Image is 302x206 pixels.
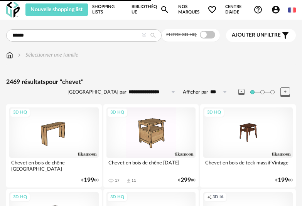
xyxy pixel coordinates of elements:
[183,89,208,95] label: Afficher par
[103,104,199,187] a: 3D HQ Chevet en bois de chêne [DATE] 17 Download icon 11 €29900
[81,178,99,183] div: € 00
[10,193,30,202] div: 3D HQ
[6,78,296,86] div: 2469 résultats
[208,5,217,14] span: Heart Outline icon
[10,108,30,117] div: 3D HQ
[6,51,13,59] img: svg+xml;base64,PHN2ZyB3aWR0aD0iMTYiIGhlaWdodD0iMTciIHZpZXdCb3g9IjAgMCAxNiAxNyIgZmlsbD0ibm9uZSIgeG...
[9,158,99,173] div: Chevet en bois de chêne [GEOGRAPHIC_DATA]
[288,6,296,14] img: fr
[6,2,20,18] img: OXP
[232,32,281,39] span: filtre
[132,3,169,16] a: BibliothèqueMagnify icon
[200,104,296,187] a: 3D HQ Chevet en bois de teck massif Vintage €19900
[278,178,288,183] span: 199
[281,31,290,40] span: Filter icon
[225,4,263,15] span: Centre d'aideHelp Circle Outline icon
[232,32,264,38] span: Ajouter un
[107,193,128,202] div: 3D HQ
[275,178,293,183] div: € 00
[271,5,284,14] span: Account Circle icon
[213,194,224,200] span: 3D IA
[107,108,128,117] div: 3D HQ
[226,29,296,42] button: Ajouter unfiltre Filter icon
[16,51,78,59] div: Sélectionner une famille
[16,51,22,59] img: svg+xml;base64,PHN2ZyB3aWR0aD0iMTYiIGhlaWdodD0iMTYiIHZpZXdCb3g9IjAgMCAxNiAxNiIgZmlsbD0ibm9uZSIgeG...
[181,178,191,183] span: 299
[25,3,88,16] button: Nouvelle shopping list
[126,178,132,184] span: Download icon
[253,5,263,14] span: Help Circle Outline icon
[106,158,196,173] div: Chevet en bois de chêne [DATE]
[132,178,136,183] div: 11
[207,194,212,200] span: Creation icon
[6,104,102,187] a: 3D HQ Chevet en bois de chêne [GEOGRAPHIC_DATA] €19900
[203,158,293,173] div: Chevet en bois de teck massif Vintage
[30,7,83,12] span: Nouvelle shopping list
[178,3,217,16] span: Nos marques
[166,32,197,37] span: Filtre 3D HQ
[160,5,169,14] span: Magnify icon
[178,178,196,183] div: € 00
[92,3,123,16] a: Shopping Lists
[67,89,127,95] label: [GEOGRAPHIC_DATA] par
[46,79,83,85] span: pour "chevet"
[271,5,280,14] span: Account Circle icon
[84,178,94,183] span: 199
[115,178,120,183] div: 17
[204,108,224,117] div: 3D HQ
